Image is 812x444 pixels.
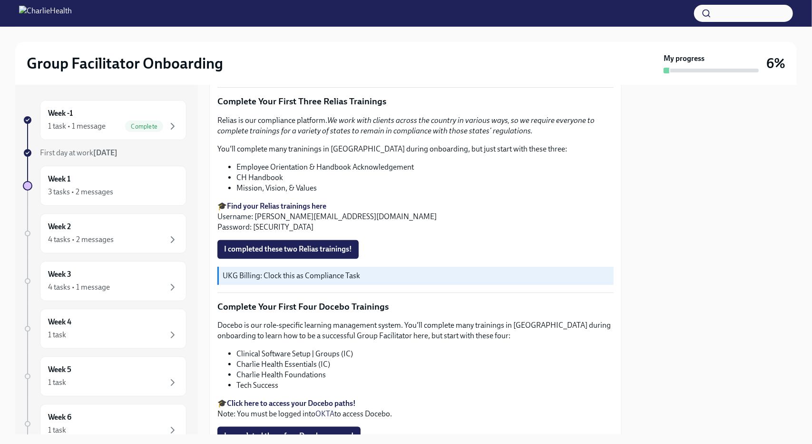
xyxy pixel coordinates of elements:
[236,370,614,380] li: Charlie Health Foundations
[23,356,186,396] a: Week 51 task
[227,399,356,408] a: Click here to access your Docebo paths!
[217,144,614,154] p: You'll complete many traninings in [GEOGRAPHIC_DATA] during onboarding, but just start with these...
[48,108,73,119] h6: Week -1
[664,53,704,64] strong: My progress
[23,261,186,301] a: Week 34 tasks • 1 message
[236,349,614,359] li: Clinical Software Setup | Groups (IC)
[766,55,785,72] h3: 6%
[27,54,223,73] h2: Group Facilitator Onboarding
[217,115,614,136] p: Relias is our compliance platform.
[48,187,113,197] div: 3 tasks • 2 messages
[223,271,610,281] p: UKG Billing: Clock this as Compliance Task
[48,364,71,375] h6: Week 5
[48,121,106,131] div: 1 task • 1 message
[19,6,72,21] img: CharlieHealth
[23,100,186,140] a: Week -11 task • 1 messageComplete
[48,269,71,280] h6: Week 3
[315,409,334,418] a: OKTA
[217,320,614,341] p: Docebo is our role-specific learning management system. You'll complete many trainings in [GEOGRA...
[48,412,71,423] h6: Week 6
[23,166,186,206] a: Week 13 tasks • 2 messages
[236,162,614,172] li: Employee Orientation & Handbook Acknowledgement
[217,398,614,419] p: 🎓 Note: You must be logged into to access Docebo.
[48,425,66,435] div: 1 task
[217,95,614,108] p: Complete Your First Three Relias Trainings
[224,245,352,254] span: I completed these two Relias trainings!
[217,240,359,259] button: I completed these two Relias trainings!
[236,183,614,193] li: Mission, Vision, & Values
[23,213,186,253] a: Week 24 tasks • 2 messages
[217,301,614,313] p: Complete Your First Four Docebo Trainings
[125,123,163,130] span: Complete
[23,404,186,444] a: Week 61 task
[236,172,614,183] li: CH Handbook
[48,222,71,232] h6: Week 2
[48,282,110,293] div: 4 tasks • 1 message
[227,202,326,211] a: Find your Relias trainings here
[93,148,117,157] strong: [DATE]
[224,432,354,441] span: I completed these four Docebo courses!
[48,330,66,340] div: 1 task
[40,148,117,157] span: First day at work
[23,309,186,349] a: Week 41 task
[48,234,114,245] div: 4 tasks • 2 messages
[48,377,66,388] div: 1 task
[48,174,70,184] h6: Week 1
[23,148,186,158] a: First day at work[DATE]
[217,201,614,232] p: 🎓 Username: [PERSON_NAME][EMAIL_ADDRESS][DOMAIN_NAME] Password: [SECURITY_DATA]
[236,359,614,370] li: Charlie Health Essentials (IC)
[48,317,71,327] h6: Week 4
[217,116,595,135] em: We work with clients across the country in various ways, so we require everyone to complete train...
[236,380,614,391] li: Tech Success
